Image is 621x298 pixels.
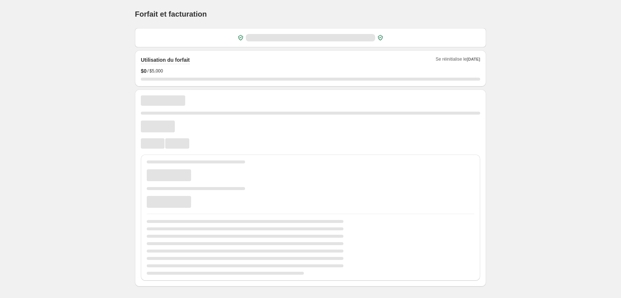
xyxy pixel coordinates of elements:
span: Se réinitialise le [435,56,480,64]
h2: Utilisation du forfait [141,56,190,64]
div: / [141,67,480,75]
span: $5,000 [149,68,163,74]
span: [DATE] [467,57,480,61]
h1: Forfait et facturation [135,10,207,18]
span: $ 0 [141,67,147,75]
